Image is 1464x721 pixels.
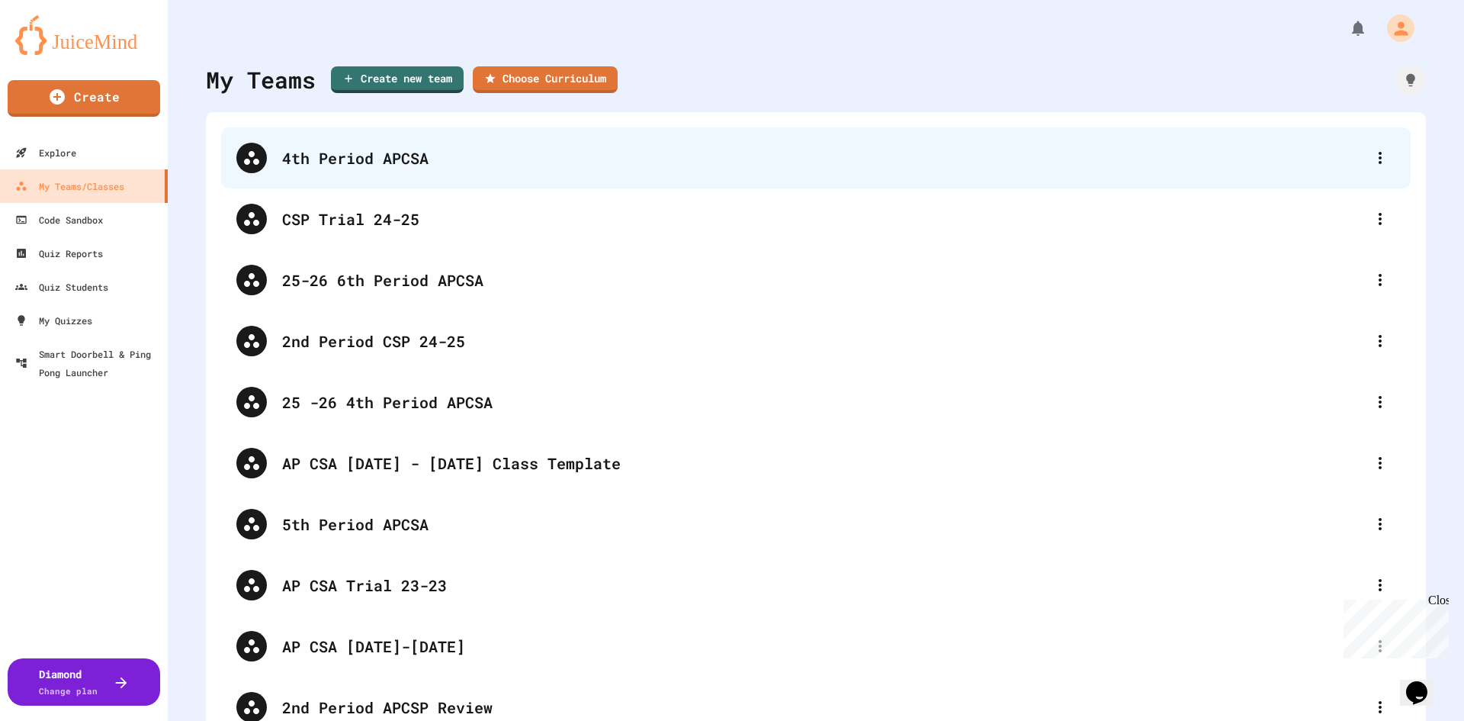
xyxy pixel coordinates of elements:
div: 2nd Period CSP 24-25 [221,311,1411,372]
div: 5th Period APCSA [282,513,1365,536]
div: My Account [1371,11,1418,46]
iframe: chat widget [1337,594,1449,658]
a: Create [8,80,160,117]
div: How it works [1395,65,1426,95]
div: 5th Period APCSA [221,494,1411,555]
div: My Teams [206,63,316,97]
div: My Quizzes [15,311,92,330]
button: DiamondChange plan [8,658,160,706]
div: 25-26 6th Period APCSA [221,249,1411,311]
div: AP CSA Trial 23-23 [221,555,1411,616]
a: Choose Curriculum [473,66,618,93]
div: Smart Doorbell & Ping Pong Launcher [15,345,162,381]
div: Chat with us now!Close [6,6,105,97]
div: AP CSA [DATE]-[DATE] [282,635,1365,658]
div: Diamond [39,666,98,698]
div: CSP Trial 24-25 [282,208,1365,230]
div: AP CSA [DATE] - [DATE] Class Template [282,452,1365,475]
div: 25 -26 4th Period APCSA [221,372,1411,433]
div: Explore [15,143,76,162]
div: Quiz Reports [15,244,103,262]
span: Change plan [39,685,98,697]
div: My Notifications [1321,15,1371,41]
div: 25 -26 4th Period APCSA [282,391,1365,414]
div: CSP Trial 24-25 [221,188,1411,249]
div: 4th Period APCSA [221,127,1411,188]
div: 25-26 6th Period APCSA [282,269,1365,291]
div: Code Sandbox [15,211,103,229]
div: 4th Period APCSA [282,146,1365,169]
div: Quiz Students [15,278,108,296]
div: AP CSA [DATE]-[DATE] [221,616,1411,677]
iframe: chat widget [1400,660,1449,706]
a: Create new team [331,66,464,93]
div: 2nd Period APCSP Review [282,696,1365,719]
div: My Teams/Classes [15,177,124,195]
div: 2nd Period CSP 24-25 [282,330,1365,352]
div: AP CSA [DATE] - [DATE] Class Template [221,433,1411,494]
img: logo-orange.svg [15,15,152,55]
div: AP CSA Trial 23-23 [282,574,1365,597]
